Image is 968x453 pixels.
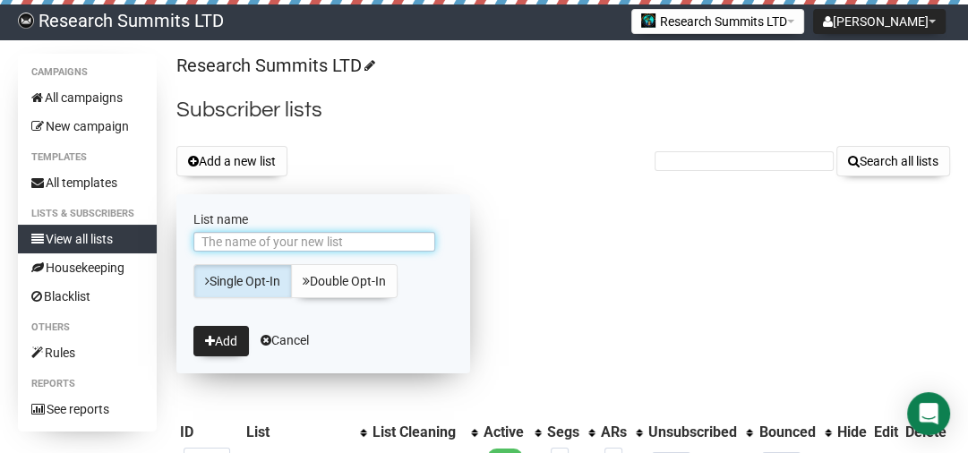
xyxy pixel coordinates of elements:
div: Active [484,423,526,441]
th: Active: No sort applied, activate to apply an ascending sort [480,420,544,445]
div: Segs [547,423,579,441]
a: Double Opt-In [291,264,398,298]
div: Hide [837,423,867,441]
button: Research Summits LTD [631,9,804,34]
button: Add a new list [176,146,287,176]
div: Unsubscribed [648,423,737,441]
img: bccbfd5974049ef095ce3c15df0eef5a [18,13,34,29]
a: New campaign [18,112,157,141]
div: Bounced [758,423,815,441]
button: Search all lists [836,146,950,176]
a: All templates [18,168,157,197]
a: View all lists [18,225,157,253]
li: Campaigns [18,62,157,83]
a: Research Summits LTD [176,55,373,76]
th: Edit: No sort applied, sorting is disabled [870,420,902,445]
label: List name [193,211,453,227]
div: Delete [905,423,947,441]
th: ARs: No sort applied, activate to apply an ascending sort [597,420,645,445]
th: Delete: No sort applied, sorting is disabled [902,420,950,445]
div: Edit [874,423,898,441]
a: Single Opt-In [193,264,292,298]
th: List: No sort applied, activate to apply an ascending sort [243,420,368,445]
li: Others [18,317,157,338]
h2: Subscriber lists [176,94,950,126]
a: All campaigns [18,83,157,112]
th: Unsubscribed: No sort applied, activate to apply an ascending sort [645,420,755,445]
th: Segs: No sort applied, activate to apply an ascending sort [544,420,597,445]
div: Open Intercom Messenger [907,392,950,435]
input: The name of your new list [193,232,435,252]
li: Reports [18,373,157,395]
div: ID [180,423,239,441]
a: Housekeeping [18,253,157,282]
div: List Cleaning [373,423,462,441]
button: Add [193,326,249,356]
a: Blacklist [18,282,157,311]
a: Rules [18,338,157,367]
div: List [246,423,350,441]
img: 2.jpg [641,13,655,28]
th: Hide: No sort applied, sorting is disabled [834,420,870,445]
div: ARs [601,423,627,441]
li: Templates [18,147,157,168]
th: List Cleaning: No sort applied, activate to apply an ascending sort [369,420,480,445]
li: Lists & subscribers [18,203,157,225]
a: See reports [18,395,157,423]
a: Cancel [261,333,309,347]
th: Bounced: No sort applied, activate to apply an ascending sort [755,420,833,445]
button: [PERSON_NAME] [813,9,946,34]
th: ID: No sort applied, sorting is disabled [176,420,243,445]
